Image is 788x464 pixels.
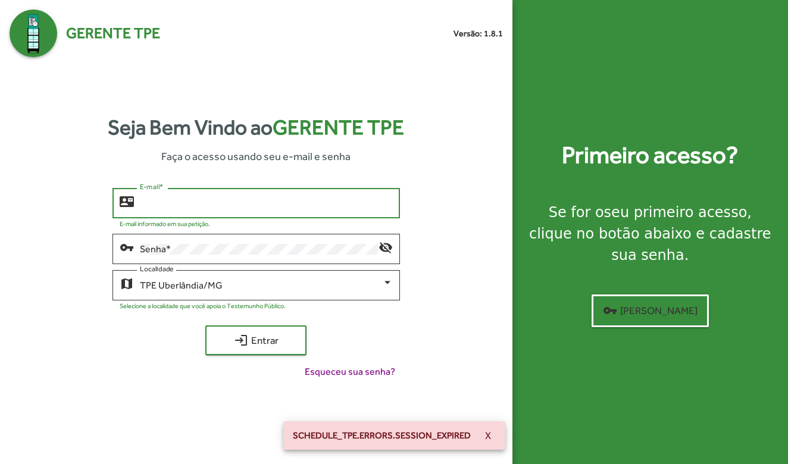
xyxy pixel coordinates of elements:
span: Faça o acesso usando seu e-mail e senha [161,148,351,164]
img: Logo Gerente [10,10,57,57]
span: SCHEDULE_TPE.ERRORS.SESSION_EXPIRED [293,429,471,441]
strong: Seja Bem Vindo ao [108,112,404,143]
button: [PERSON_NAME] [592,294,709,327]
mat-icon: vpn_key [603,303,617,318]
mat-hint: E-mail informado em sua petição. [120,220,210,227]
span: X [485,425,491,446]
strong: Primeiro acesso? [562,137,738,173]
button: Entrar [205,325,307,355]
mat-icon: contact_mail [120,194,134,208]
span: Esqueceu sua senha? [305,365,395,379]
mat-icon: visibility_off [379,240,393,254]
span: TPE Uberlândia/MG [140,280,223,291]
button: X [476,425,501,446]
span: [PERSON_NAME] [603,300,698,321]
mat-icon: map [120,276,134,290]
strong: seu primeiro acesso [604,204,748,221]
span: Gerente TPE [273,115,404,139]
div: Se for o , clique no botão abaixo e cadastre sua senha. [527,202,774,266]
mat-icon: vpn_key [120,240,134,254]
mat-icon: login [234,333,248,347]
span: Entrar [216,330,296,351]
small: Versão: 1.8.1 [454,27,503,40]
mat-hint: Selecione a localidade que você apoia o Testemunho Público. [120,302,286,309]
span: Gerente TPE [66,22,160,45]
